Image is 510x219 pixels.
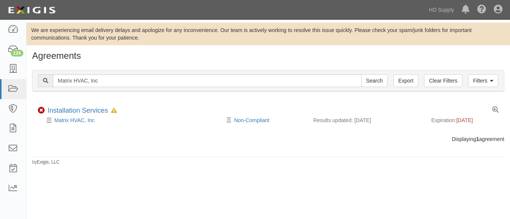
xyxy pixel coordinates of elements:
[425,2,458,17] a: HD Supply
[468,74,498,87] a: Filters
[54,117,94,123] a: Matrix HVAC, Inc
[361,74,388,87] input: Search
[53,74,362,87] input: Search
[227,118,231,123] i: Pending Review
[38,107,45,114] i: Non-Compliant
[32,51,504,61] h1: Agreements
[431,116,499,124] div: Expiration:
[37,159,60,165] a: Exigis, LLC
[32,159,60,165] small: by
[11,50,23,57] div: 124
[424,74,462,87] a: Clear Filters
[26,26,510,41] div: We are experiencing email delivery delays and apologize for any inconvenience. Our team is active...
[234,117,269,123] a: Non-Compliant
[26,135,510,143] div: Displaying agreement
[476,136,479,142] b: 1
[48,107,108,114] a: Installation Services
[6,3,58,17] img: logo-5460c22ac91f19d4615b14bd174203de0afe785f0fc80cf4dbbc73dc1793850b.png
[477,5,486,14] i: Help Center - Complianz
[38,116,229,124] div: Matrix HVAC, Inc
[492,107,499,113] a: View results summary
[393,74,418,87] a: Export
[313,116,420,124] div: Results updated: [DATE]
[111,108,117,113] i: In Default since 06/22/2025
[48,107,117,115] div: Installation Services
[456,117,473,123] span: [DATE]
